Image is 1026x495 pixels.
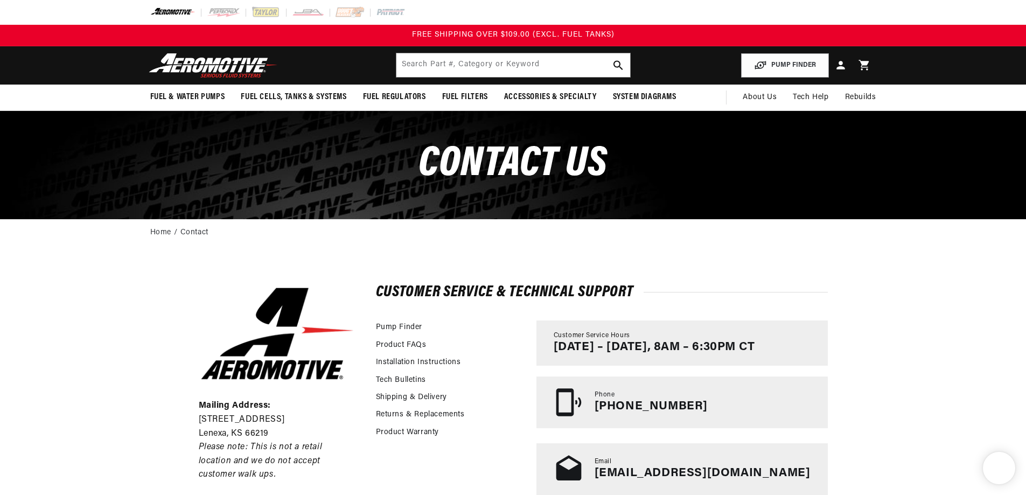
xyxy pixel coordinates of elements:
[376,339,427,351] a: Product FAQs
[595,457,612,466] span: Email
[605,85,685,110] summary: System Diagrams
[376,374,426,386] a: Tech Bulletins
[396,53,630,77] input: Search by Part Number, Category or Keyword
[199,413,356,427] p: [STREET_ADDRESS]
[595,467,811,479] a: [EMAIL_ADDRESS][DOMAIN_NAME]
[536,377,828,428] a: Phone [PHONE_NUMBER]
[434,85,496,110] summary: Fuel Filters
[376,409,465,421] a: Returns & Replacements
[142,85,233,110] summary: Fuel & Water Pumps
[741,53,829,78] button: PUMP FINDER
[199,401,271,410] strong: Mailing Address:
[554,340,755,354] p: [DATE] – [DATE], 8AM – 6:30PM CT
[376,322,423,333] a: Pump Finder
[376,392,447,403] a: Shipping & Delivery
[150,227,876,239] nav: breadcrumbs
[735,85,785,110] a: About Us
[376,285,828,299] h2: Customer Service & Technical Support
[595,391,615,400] span: Phone
[743,93,777,101] span: About Us
[496,85,605,110] summary: Accessories & Specialty
[376,357,461,368] a: Installation Instructions
[504,92,597,103] span: Accessories & Specialty
[793,92,828,103] span: Tech Help
[412,31,615,39] span: FREE SHIPPING OVER $109.00 (EXCL. FUEL TANKS)
[376,427,439,438] a: Product Warranty
[785,85,836,110] summary: Tech Help
[418,143,608,186] span: CONTACt us
[180,227,208,239] a: Contact
[150,227,171,239] a: Home
[150,92,225,103] span: Fuel & Water Pumps
[233,85,354,110] summary: Fuel Cells, Tanks & Systems
[146,53,281,78] img: Aeromotive
[845,92,876,103] span: Rebuilds
[241,92,346,103] span: Fuel Cells, Tanks & Systems
[613,92,676,103] span: System Diagrams
[199,427,356,441] p: Lenexa, KS 66219
[554,331,630,340] span: Customer Service Hours
[199,443,323,479] em: Please note: This is not a retail location and we do not accept customer walk ups.
[355,85,434,110] summary: Fuel Regulators
[595,400,708,414] p: [PHONE_NUMBER]
[837,85,884,110] summary: Rebuilds
[442,92,488,103] span: Fuel Filters
[363,92,426,103] span: Fuel Regulators
[606,53,630,77] button: search button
